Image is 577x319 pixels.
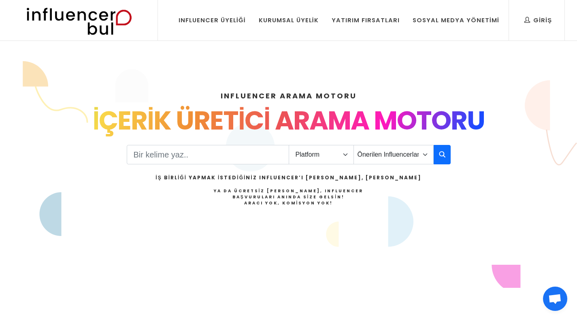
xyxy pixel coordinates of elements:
[26,90,551,101] h4: INFLUENCER ARAMA MOTORU
[413,16,499,25] div: Sosyal Medya Yönetimi
[332,16,400,25] div: Yatırım Fırsatları
[524,16,552,25] div: Giriş
[259,16,319,25] div: Kurumsal Üyelik
[244,200,333,206] strong: Aracı Yok, Komisyon Yok!
[155,188,421,206] h4: Ya da Ücretsiz [PERSON_NAME], Influencer Başvuruları Anında Size Gelsin!
[179,16,246,25] div: Influencer Üyeliği
[543,287,567,311] div: Açık sohbet
[26,101,551,140] div: İÇERİK ÜRETİCİ ARAMA MOTORU
[155,174,421,181] h2: İş Birliği Yapmak İstediğiniz Influencer’ı [PERSON_NAME], [PERSON_NAME]
[127,145,289,164] input: Search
